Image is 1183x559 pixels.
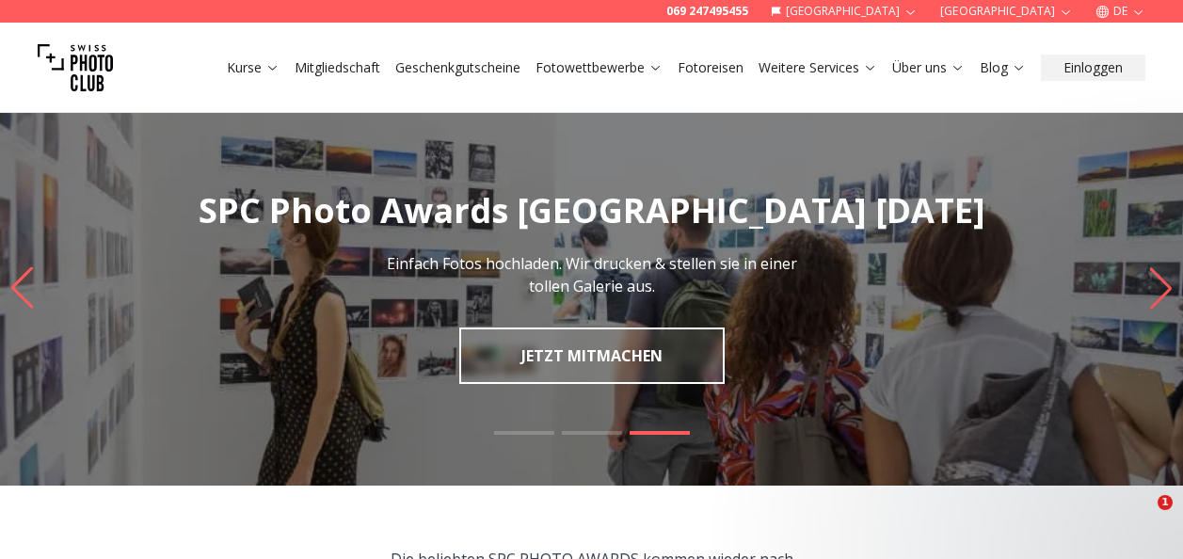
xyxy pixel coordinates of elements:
[885,55,972,81] button: Über uns
[395,58,520,77] a: Geschenkgutscheine
[678,58,743,77] a: Fotoreisen
[38,30,113,105] img: Swiss photo club
[1041,55,1145,81] button: Einloggen
[759,58,877,77] a: Weitere Services
[892,58,965,77] a: Über uns
[388,55,528,81] button: Geschenkgutscheine
[1119,495,1164,540] iframe: Intercom live chat
[666,4,748,19] a: 069 247495455
[972,55,1033,81] button: Blog
[219,55,287,81] button: Kurse
[227,58,280,77] a: Kurse
[381,252,803,297] p: Einfach Fotos hochladen. Wir drucken & stellen sie in einer tollen Galerie aus.
[295,58,380,77] a: Mitgliedschaft
[1158,495,1173,510] span: 1
[528,55,670,81] button: Fotowettbewerbe
[459,327,725,384] a: JETZT MITMACHEN
[536,58,663,77] a: Fotowettbewerbe
[980,58,1026,77] a: Blog
[287,55,388,81] button: Mitgliedschaft
[670,55,751,81] button: Fotoreisen
[751,55,885,81] button: Weitere Services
